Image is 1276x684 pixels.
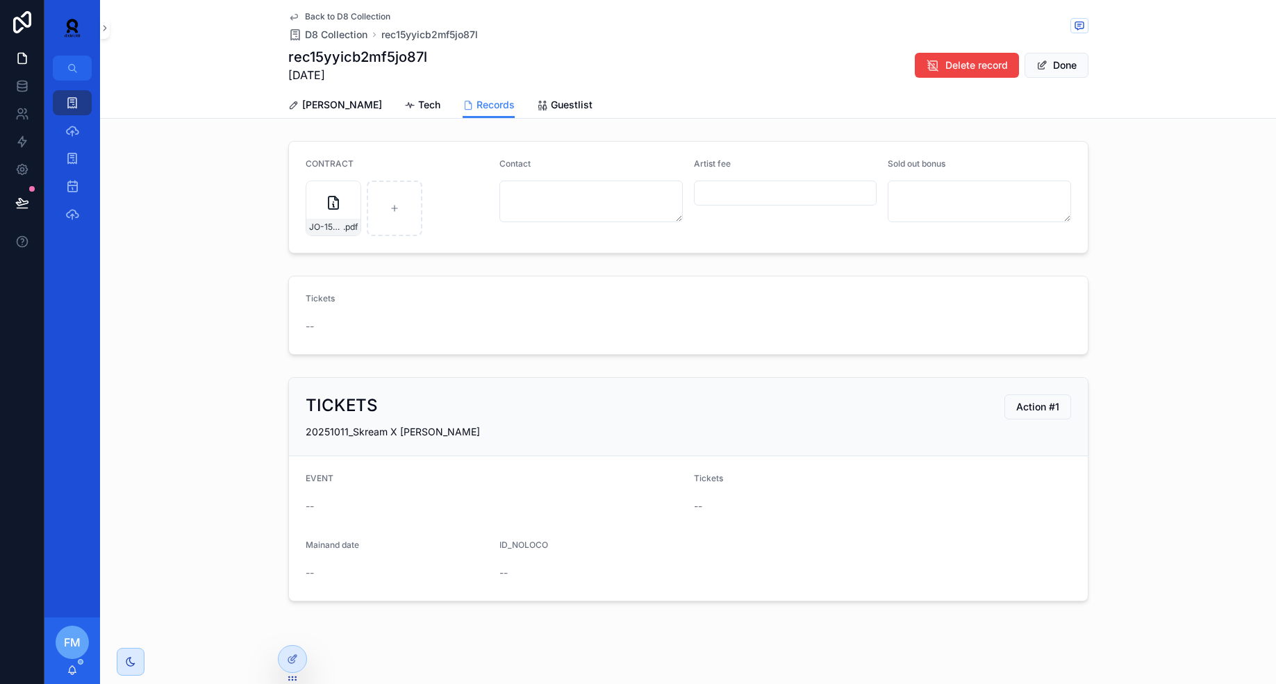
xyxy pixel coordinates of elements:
span: ID_NOLOCO [499,540,548,550]
a: rec15yyicb2mf5jo87l [381,28,478,42]
span: Tickets [694,473,723,483]
span: Sold out bonus [888,158,945,169]
span: Tickets [306,293,335,303]
span: [DATE] [288,67,427,83]
button: Delete record [915,53,1019,78]
h1: rec15yyicb2mf5jo87l [288,47,427,67]
span: -- [694,499,702,513]
h2: TICKETS [306,394,378,417]
span: Back to D8 Collection [305,11,390,22]
span: [PERSON_NAME] [302,98,382,112]
div: scrollable content [44,81,100,244]
span: -- [306,499,314,513]
a: Tech [404,92,440,120]
span: Mainand date [306,540,359,550]
span: Records [477,98,515,112]
span: JO-154137-STD-PrincipalTerms-(1) [309,222,343,233]
span: Contact [499,158,531,169]
a: [PERSON_NAME] [288,92,382,120]
span: 20251011_Skream X [PERSON_NAME] [306,426,480,437]
span: EVENT [306,473,333,483]
span: Tech [418,98,440,112]
span: Artist fee [694,158,731,169]
a: Records [463,92,515,119]
button: Action #1 [1004,394,1071,419]
span: Delete record [945,58,1008,72]
span: -- [306,566,314,580]
span: -- [306,319,314,333]
a: Guestlist [537,92,593,120]
span: Action #1 [1016,400,1059,414]
span: Guestlist [551,98,593,112]
button: Done [1025,53,1088,78]
span: CONTRACT [306,158,354,169]
img: App logo [56,17,89,39]
a: D8 Collection [288,28,367,42]
span: -- [499,566,508,580]
span: .pdf [343,222,358,233]
span: FM [64,634,81,651]
a: Back to D8 Collection [288,11,390,22]
span: D8 Collection [305,28,367,42]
